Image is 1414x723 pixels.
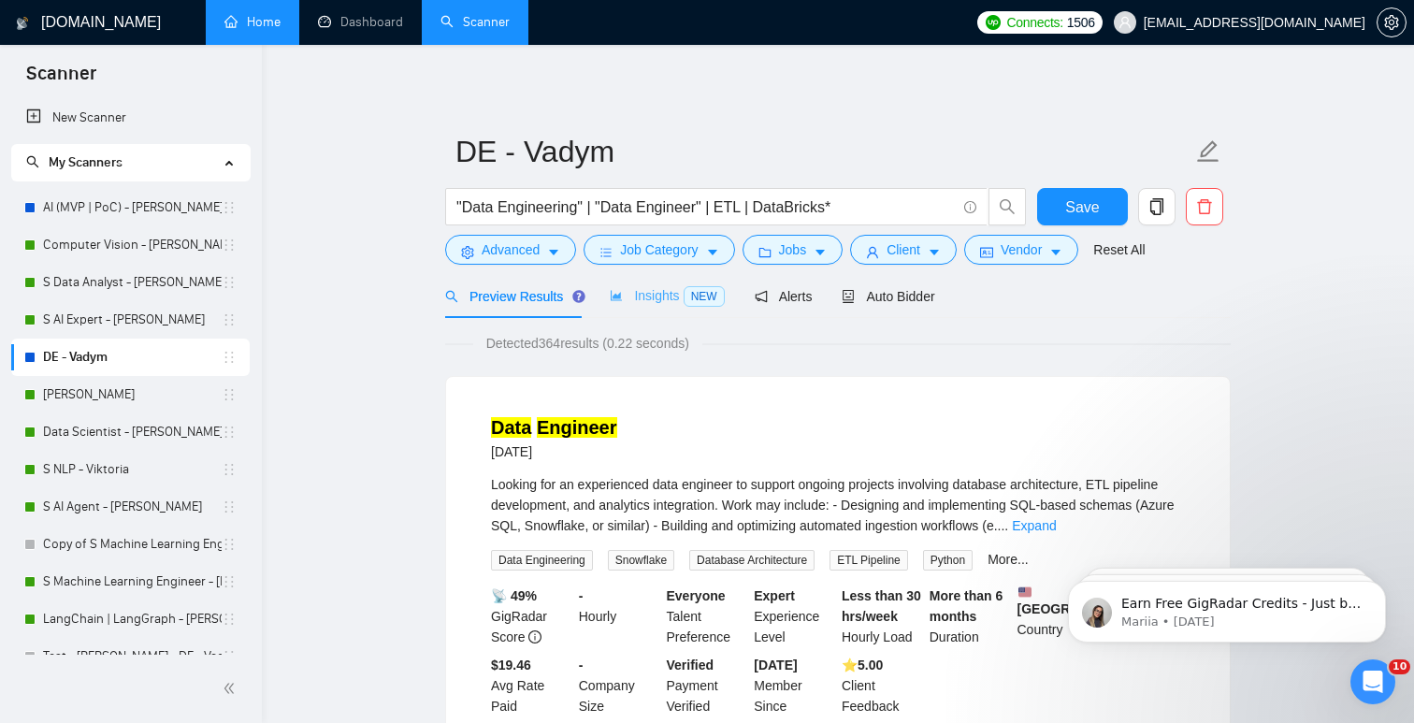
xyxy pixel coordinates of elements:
[1350,659,1395,704] iframe: Intercom live chat
[758,245,772,259] span: folder
[16,8,29,38] img: logo
[1037,188,1128,225] button: Save
[684,286,725,307] span: NEW
[923,550,973,571] span: Python
[318,14,403,30] a: dashboardDashboard
[11,451,250,488] li: S NLP - Viktoria
[491,588,537,603] b: 📡 49%
[779,239,807,260] span: Jobs
[1377,7,1407,37] button: setting
[487,655,575,716] div: Avg Rate Paid
[445,289,580,304] span: Preview Results
[866,245,879,259] span: user
[43,563,222,600] a: S Machine Learning Engineer - [PERSON_NAME]
[11,488,250,526] li: S AI Agent - Viktoria
[222,387,237,402] span: holder
[11,376,250,413] li: DE - Petro
[456,195,956,219] input: Search Freelance Jobs...
[850,235,957,265] button: userClientcaret-down
[599,245,613,259] span: bars
[838,586,926,647] div: Hourly Load
[1187,198,1222,215] span: delete
[610,288,724,303] span: Insights
[1196,139,1220,164] span: edit
[222,200,237,215] span: holder
[43,413,222,451] a: Data Scientist - [PERSON_NAME]
[222,312,237,327] span: holder
[830,550,908,571] span: ETL Pipeline
[222,612,237,627] span: holder
[750,586,838,647] div: Experience Level
[842,290,855,303] span: robot
[223,679,241,698] span: double-left
[1377,15,1407,30] a: setting
[43,226,222,264] a: Computer Vision - [PERSON_NAME]
[491,658,531,672] b: $19.46
[43,526,222,563] a: Copy of S Machine Learning Engineer - [PERSON_NAME]
[11,413,250,451] li: Data Scientist - Viktoria
[608,550,674,571] span: Snowflake
[11,264,250,301] li: S Data Analyst - Vlad
[461,245,474,259] span: setting
[663,655,751,716] div: Payment Verified
[1049,245,1062,259] span: caret-down
[11,301,250,339] li: S AI Expert - Vlad
[706,245,719,259] span: caret-down
[842,289,934,304] span: Auto Bidder
[1017,586,1158,616] b: [GEOGRAPHIC_DATA]
[11,563,250,600] li: S Machine Learning Engineer - Bohdan
[964,235,1078,265] button: idcardVendorcaret-down
[528,630,541,643] span: info-circle
[11,99,250,137] li: New Scanner
[579,658,584,672] b: -
[842,588,921,624] b: Less than 30 hrs/week
[926,586,1014,647] div: Duration
[491,417,531,438] mark: Data
[222,462,237,477] span: holder
[750,655,838,716] div: Member Since
[537,417,617,438] mark: Engineer
[43,301,222,339] a: S AI Expert - [PERSON_NAME]
[743,235,844,265] button: folderJobscaret-down
[620,239,698,260] span: Job Category
[491,477,1174,533] span: Looking for an experienced data engineer to support ongoing projects involving database architect...
[222,537,237,552] span: holder
[1014,586,1102,647] div: Country
[1389,659,1410,674] span: 10
[43,600,222,638] a: LangChain | LangGraph - [PERSON_NAME]
[1118,16,1132,29] span: user
[491,417,617,438] a: Data Engineer
[11,226,250,264] li: Computer Vision - Vlad
[43,189,222,226] a: AI (MVP | PoC) - [PERSON_NAME]
[222,649,237,664] span: holder
[755,290,768,303] span: notification
[26,155,39,168] span: search
[1001,239,1042,260] span: Vendor
[754,588,795,603] b: Expert
[43,376,222,413] a: [PERSON_NAME]
[445,290,458,303] span: search
[1186,188,1223,225] button: delete
[487,586,575,647] div: GigRadar Score
[222,499,237,514] span: holder
[755,289,813,304] span: Alerts
[610,289,623,302] span: area-chart
[570,288,587,305] div: Tooltip anchor
[222,425,237,440] span: holder
[222,238,237,253] span: holder
[440,14,510,30] a: searchScanner
[988,552,1029,567] a: More...
[491,441,617,463] div: [DATE]
[663,586,751,647] div: Talent Preference
[455,128,1192,175] input: Scanner name...
[26,154,123,170] span: My Scanners
[584,235,734,265] button: barsJob Categorycaret-down
[11,189,250,226] li: AI (MVP | PoC) - Vitaliy
[1018,586,1032,599] img: 🇺🇸
[43,339,222,376] a: DE - Vadym
[1012,518,1056,533] a: Expand
[26,99,235,137] a: New Scanner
